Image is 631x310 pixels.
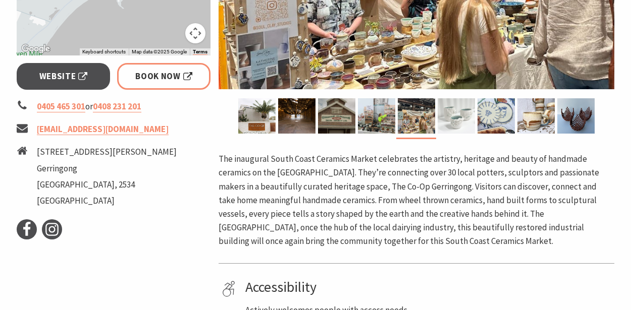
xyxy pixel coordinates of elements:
img: People standing behind a market stall counter and other people walking in front [398,98,435,134]
a: 0408 231 201 [93,101,141,112]
li: Gerringong [37,162,177,175]
a: 0405 465 301 [37,101,85,112]
img: Interior view of floor space of the Co-Op [278,98,315,134]
a: Book Now [117,63,211,90]
h4: Accessibility [245,279,611,296]
span: Website [39,70,88,83]
img: Sign says The Co-Op on a brick wall with a palm tree in the background [238,98,276,134]
a: [EMAIL_ADDRESS][DOMAIN_NAME] [37,123,169,135]
img: Person standing in a market stall of ceramics pointing to ceramics on a wall. [358,98,395,134]
p: The inaugural South Coast Ceramics Market celebrates the artistry, heritage and beauty of handmad... [219,152,614,248]
img: Google [19,42,52,55]
a: Click to see this area on Google Maps [19,42,52,55]
li: [GEOGRAPHIC_DATA], 2534 [37,178,177,192]
img: a collection of stripey cups with drippy glaze [517,98,555,134]
span: Map data ©2025 Google [132,49,187,54]
img: Heritage sign on front of building that reads Gerringong C0-operative Dairy Society [318,98,355,134]
li: [STREET_ADDRESS][PERSON_NAME] [37,145,177,159]
img: a collection of 3 woven clay baskets [557,98,595,134]
button: Keyboard shortcuts [82,48,126,55]
li: or [17,100,211,113]
img: two plates with blue graphic design on them [478,98,515,134]
a: Terms [193,49,207,55]
button: Map camera controls [185,23,205,43]
img: 3 porcelain cups with ocean inspired texture [438,98,475,134]
li: [GEOGRAPHIC_DATA] [37,194,177,208]
span: Book Now [135,70,192,83]
a: Website [17,63,110,90]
